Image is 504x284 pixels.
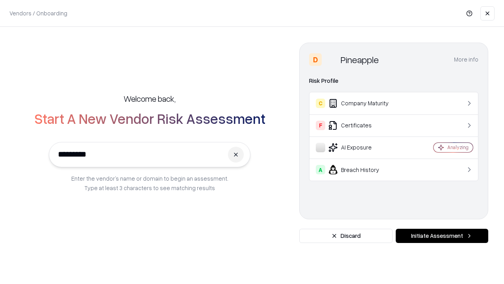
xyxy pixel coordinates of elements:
[316,165,410,174] div: Breach History
[316,121,325,130] div: F
[316,165,325,174] div: A
[447,144,469,151] div: Analyzing
[316,121,410,130] div: Certificates
[396,229,488,243] button: Initiate Assessment
[309,76,478,86] div: Risk Profile
[454,52,478,67] button: More info
[316,99,325,108] div: C
[316,143,410,152] div: AI Exposure
[34,110,265,126] h2: Start A New Vendor Risk Assessment
[9,9,67,17] p: Vendors / Onboarding
[124,93,176,104] h5: Welcome back,
[309,53,322,66] div: D
[325,53,337,66] img: Pineapple
[316,99,410,108] div: Company Maturity
[341,53,379,66] div: Pineapple
[71,174,228,192] p: Enter the vendor’s name or domain to begin an assessment. Type at least 3 characters to see match...
[299,229,393,243] button: Discard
